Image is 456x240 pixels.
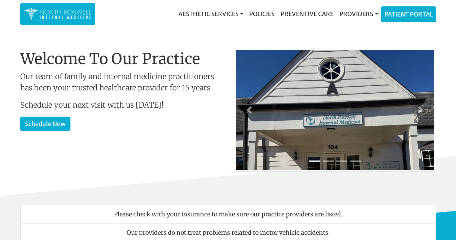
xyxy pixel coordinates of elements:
[175,6,246,21] a: Aesthetic Services
[20,117,70,131] a: Schedule Now
[246,6,278,21] a: Policies
[20,205,436,223] li: Please check with your insurance to make sure our practice providers are listed.
[336,6,381,21] a: Providers
[278,6,336,21] a: Preventive Care
[20,99,223,111] p: Schedule your next visit with us [DATE]!
[20,71,223,93] p: Our team of family and internal medicine practitioners has been your trusted healthcare provider ...
[24,7,91,21] img: North Roswell Internal Medicine
[381,7,436,22] a: Patient Portal
[20,50,223,68] h1: Welcome To Our Practice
